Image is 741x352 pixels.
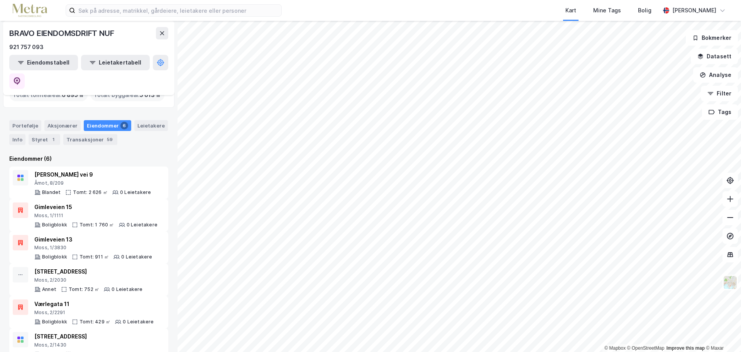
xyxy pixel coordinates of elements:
[691,49,738,64] button: Datasett
[702,315,741,352] iframe: Chat Widget
[34,213,157,219] div: Moss, 1/1111
[9,43,44,52] div: 921 757 093
[34,235,152,244] div: Gimleveien 13
[34,180,151,186] div: Åmot, 8/209
[44,120,81,131] div: Aksjonærer
[34,299,154,309] div: Værlegata 11
[73,189,108,196] div: Tomt: 2 626 ㎡
[49,136,57,143] div: 1
[42,222,67,228] div: Boligblokk
[702,104,738,120] button: Tags
[604,345,626,351] a: Mapbox
[702,315,741,352] div: Kontrollprogram for chat
[593,6,621,15] div: Mine Tags
[105,136,114,143] div: 59
[12,4,47,17] img: metra-logo.256734c3b2bbffee19d4.png
[80,319,110,325] div: Tomt: 429 ㎡
[34,170,151,179] div: [PERSON_NAME] vei 9
[42,254,67,260] div: Boligblokk
[29,134,60,145] div: Styret
[9,27,115,39] div: BRAVO EIENDOMSDRIFT NUF
[121,254,152,260] div: 0 Leietakere
[34,267,143,276] div: [STREET_ADDRESS]
[84,120,131,131] div: Eiendommer
[34,202,157,212] div: Gimleveien 15
[127,222,157,228] div: 0 Leietakere
[75,5,281,16] input: Søk på adresse, matrikkel, gårdeiere, leietakere eller personer
[80,222,114,228] div: Tomt: 1 760 ㎡
[120,189,151,196] div: 0 Leietakere
[123,319,154,325] div: 0 Leietakere
[627,345,665,351] a: OpenStreetMap
[686,30,738,46] button: Bokmerker
[723,275,738,290] img: Z
[63,134,117,145] div: Transaksjoner
[9,120,41,131] div: Portefølje
[42,189,61,196] div: Blandet
[42,286,56,292] div: Annet
[34,332,147,341] div: [STREET_ADDRESS]
[9,154,168,163] div: Eiendommer (6)
[34,342,147,348] div: Moss, 2/1430
[9,134,25,145] div: Info
[565,6,576,15] div: Kart
[667,345,705,351] a: Improve this map
[34,245,152,251] div: Moss, 1/3830
[120,122,128,129] div: 6
[42,319,67,325] div: Boligblokk
[9,55,78,70] button: Eiendomstabell
[672,6,716,15] div: [PERSON_NAME]
[693,67,738,83] button: Analyse
[134,120,168,131] div: Leietakere
[112,286,142,292] div: 0 Leietakere
[80,254,109,260] div: Tomt: 911 ㎡
[701,86,738,101] button: Filter
[34,309,154,316] div: Moss, 2/2291
[69,286,99,292] div: Tomt: 752 ㎡
[34,277,143,283] div: Moss, 2/2030
[81,55,150,70] button: Leietakertabell
[638,6,651,15] div: Bolig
